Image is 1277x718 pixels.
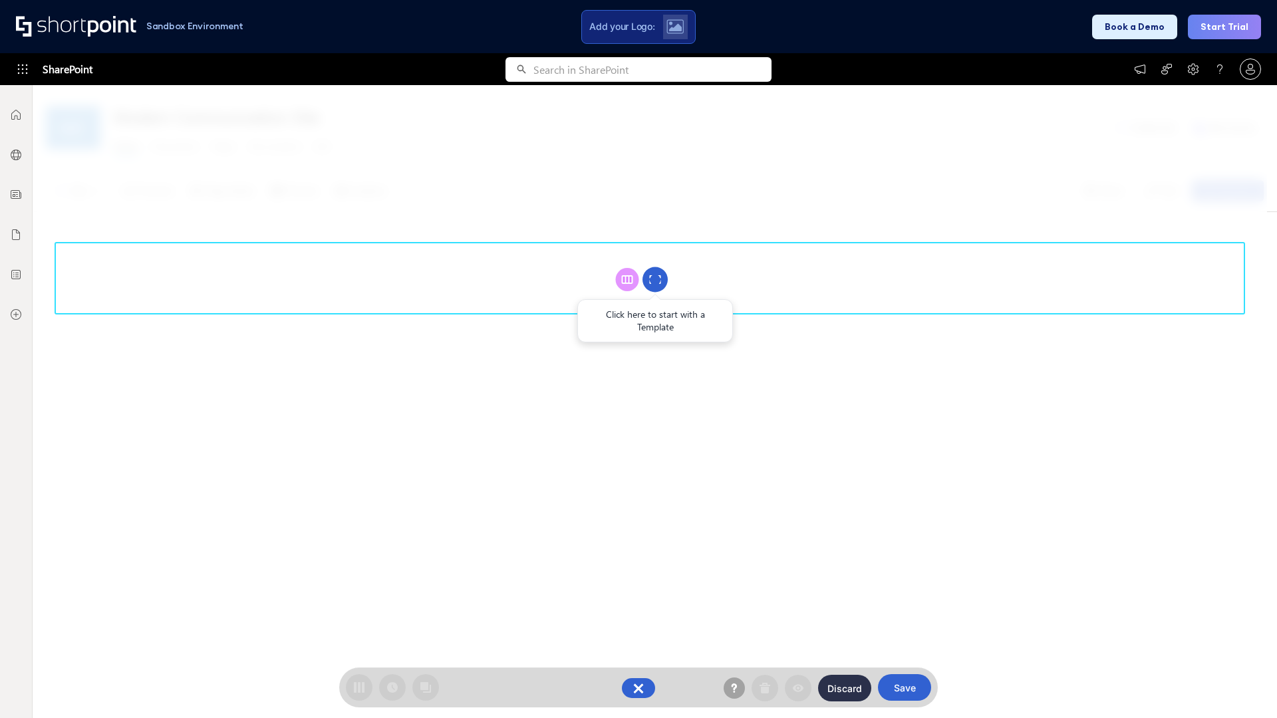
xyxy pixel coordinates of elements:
[1188,15,1261,39] button: Start Trial
[818,675,871,701] button: Discard
[43,53,92,85] span: SharePoint
[666,19,684,34] img: Upload logo
[533,57,772,82] input: Search in SharePoint
[1210,654,1277,718] iframe: Chat Widget
[1092,15,1177,39] button: Book a Demo
[878,674,931,701] button: Save
[589,21,654,33] span: Add your Logo:
[146,23,243,30] h1: Sandbox Environment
